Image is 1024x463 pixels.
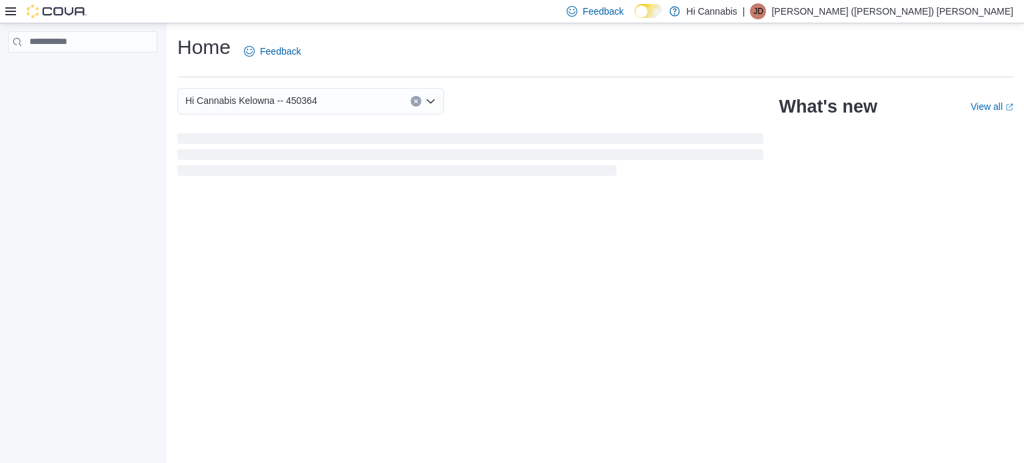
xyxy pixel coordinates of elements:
[771,3,1013,19] p: [PERSON_NAME] ([PERSON_NAME]) [PERSON_NAME]
[687,3,737,19] p: Hi Cannabis
[743,3,745,19] p: |
[425,96,436,107] button: Open list of options
[635,4,663,18] input: Dark Mode
[185,93,317,109] span: Hi Cannabis Kelowna -- 450364
[177,136,763,179] span: Loading
[1005,103,1013,111] svg: External link
[753,3,763,19] span: JD
[583,5,623,18] span: Feedback
[27,5,87,18] img: Cova
[260,45,301,58] span: Feedback
[750,3,766,19] div: Jeff (Dumas) Norodom Chiang
[8,55,157,87] nav: Complex example
[177,34,231,61] h1: Home
[971,101,1013,112] a: View allExternal link
[239,38,306,65] a: Feedback
[779,96,877,117] h2: What's new
[411,96,421,107] button: Clear input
